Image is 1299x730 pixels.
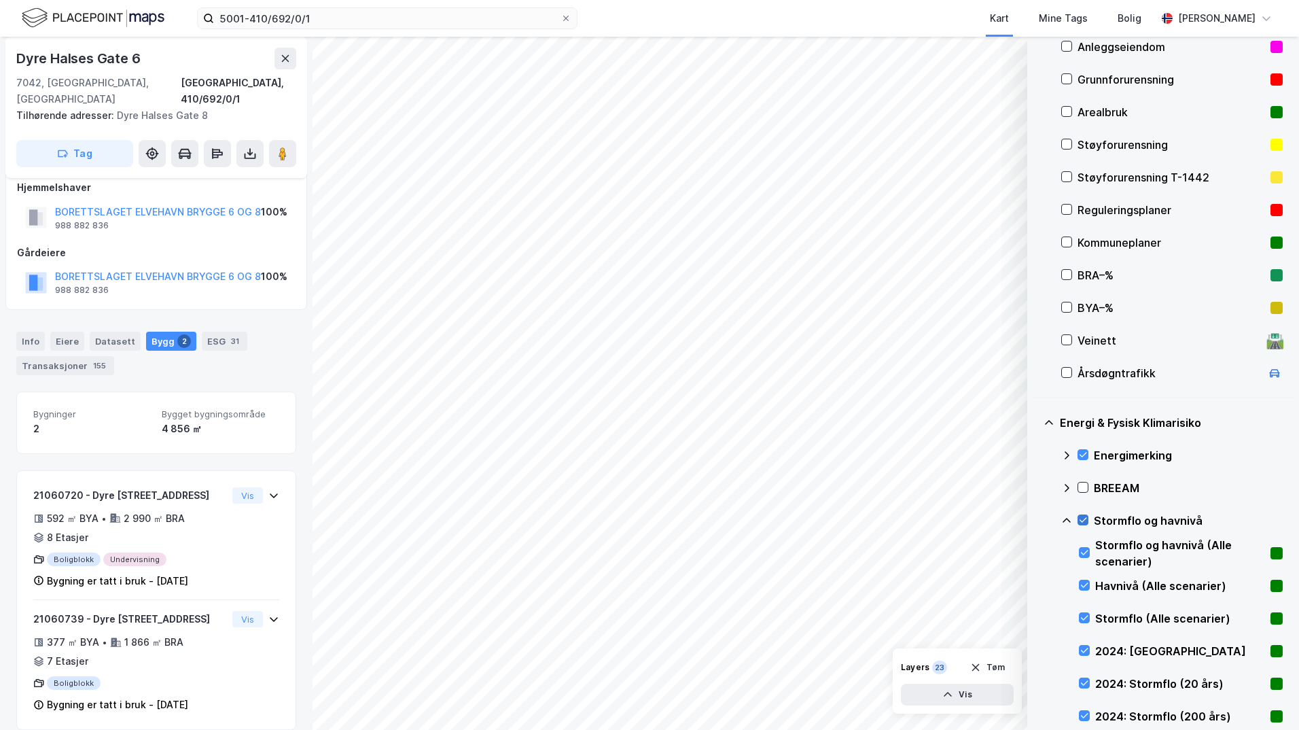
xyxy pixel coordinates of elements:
div: Bygning er tatt i bruk - [DATE] [47,697,188,713]
div: 23 [932,661,947,674]
div: Kommuneplaner [1078,234,1265,251]
div: Energi & Fysisk Klimarisiko [1060,415,1283,431]
div: Transaksjoner [16,356,114,375]
div: Mine Tags [1039,10,1088,27]
div: Arealbruk [1078,104,1265,120]
div: Støyforurensning [1078,137,1265,153]
span: Bygninger [33,409,151,420]
div: Veinett [1078,332,1261,349]
div: Bolig [1118,10,1141,27]
div: Grunnforurensning [1078,71,1265,88]
div: ESG [202,332,247,351]
div: Hjemmelshaver [17,179,296,196]
iframe: Chat Widget [1231,665,1299,730]
div: 377 ㎡ BYA [47,634,99,650]
img: logo.f888ab2527a4732fd821a326f86c7f29.svg [22,6,164,30]
div: BYA–% [1078,300,1265,316]
input: Søk på adresse, matrikkel, gårdeiere, leietakere eller personer [214,8,560,29]
div: 7042, [GEOGRAPHIC_DATA], [GEOGRAPHIC_DATA] [16,75,181,107]
div: Gårdeiere [17,245,296,261]
div: Energimerking [1094,447,1283,464]
span: Tilhørende adresser: [16,109,117,121]
div: 2024: Stormflo (20 års) [1095,676,1265,692]
div: 7 Etasjer [47,653,88,670]
div: Reguleringsplaner [1078,202,1265,218]
div: Anleggseiendom [1078,39,1265,55]
span: Bygget bygningsområde [162,409,279,420]
div: 100% [261,268,287,285]
div: 2024: Stormflo (200 års) [1095,708,1265,725]
button: Tøm [961,657,1014,678]
div: Dyre Halses Gate 6 [16,48,143,69]
div: 988 882 836 [55,285,109,296]
div: Datasett [90,332,141,351]
div: Layers [901,662,929,673]
div: Stormflo og havnivå [1094,512,1283,529]
div: • [101,513,107,524]
div: Info [16,332,45,351]
div: Bygg [146,332,196,351]
div: 2 [33,421,151,437]
div: [GEOGRAPHIC_DATA], 410/692/0/1 [181,75,296,107]
div: 4 856 ㎡ [162,421,279,437]
div: BREEAM [1094,480,1283,496]
div: Havnivå (Alle scenarier) [1095,578,1265,594]
div: 2024: [GEOGRAPHIC_DATA] [1095,643,1265,659]
button: Tag [16,140,133,167]
div: 8 Etasjer [47,529,88,546]
div: Støyforurensning T-1442 [1078,169,1265,186]
div: 2 [177,334,191,348]
div: Eiere [50,332,84,351]
div: 🛣️ [1266,332,1284,349]
div: 155 [90,359,109,372]
div: 31 [228,334,242,348]
div: • [102,637,107,648]
div: [PERSON_NAME] [1178,10,1256,27]
div: Kart [990,10,1009,27]
div: Årsdøgntrafikk [1078,365,1261,381]
button: Vis [232,611,263,627]
div: 988 882 836 [55,220,109,231]
div: 2 990 ㎡ BRA [124,510,185,527]
div: BRA–% [1078,267,1265,283]
div: 21060720 - Dyre [STREET_ADDRESS] [33,487,227,504]
button: Vis [232,487,263,504]
div: 21060739 - Dyre [STREET_ADDRESS] [33,611,227,627]
div: Stormflo (Alle scenarier) [1095,610,1265,627]
div: 1 866 ㎡ BRA [124,634,183,650]
div: 100% [261,204,287,220]
div: Dyre Halses Gate 8 [16,107,285,124]
div: 592 ㎡ BYA [47,510,99,527]
div: Stormflo og havnivå (Alle scenarier) [1095,537,1265,570]
div: Bygning er tatt i bruk - [DATE] [47,573,188,589]
button: Vis [901,684,1014,706]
